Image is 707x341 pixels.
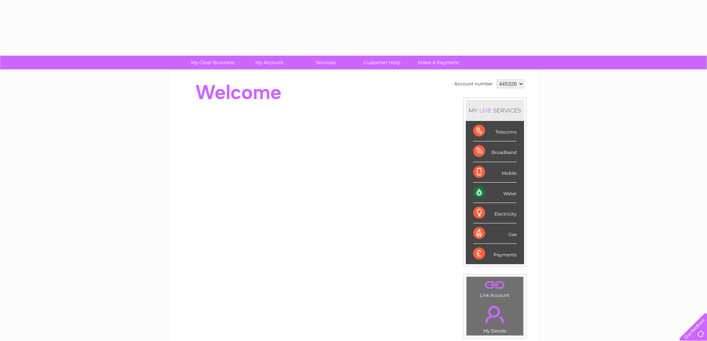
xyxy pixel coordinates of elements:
[473,121,517,141] div: Telecoms
[473,203,517,223] div: Electricity
[295,56,356,69] a: Services
[473,223,517,244] div: Gas
[351,56,413,69] a: Customer Help
[452,78,495,90] td: Account number
[182,56,243,69] a: My Clear Business
[466,100,524,121] div: MY SERVICES
[466,299,524,336] td: My Details
[473,244,517,264] div: Payments
[473,162,517,183] div: Mobile
[473,141,517,162] div: Broadband
[468,301,521,327] a: .
[239,56,300,69] a: My Account
[468,279,521,292] a: .
[473,183,517,203] div: Water
[478,107,493,114] div: LIVE
[466,276,524,300] td: Link Account
[408,56,469,69] a: Make A Payment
